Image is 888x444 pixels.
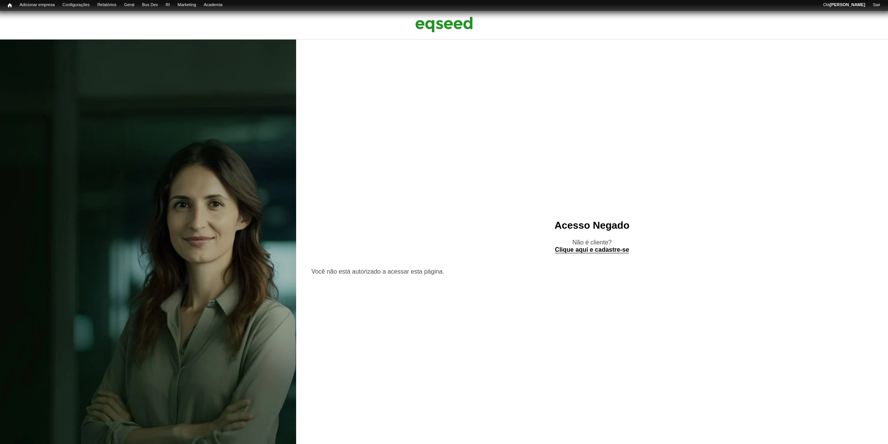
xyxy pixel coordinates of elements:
a: Adicionar empresa [16,2,59,8]
a: Início [4,2,16,9]
a: Olá[PERSON_NAME] [819,2,869,8]
img: EqSeed Logo [415,15,473,34]
a: Sair [869,2,884,8]
a: Relatórios [93,2,120,8]
a: Bus Dev [138,2,162,8]
a: Marketing [174,2,200,8]
a: Clique aqui e cadastre-se [555,247,629,253]
section: Você não está autorizado a acessar esta página. [311,269,873,275]
p: Não é cliente? [311,239,873,253]
a: Configurações [59,2,94,8]
strong: [PERSON_NAME] [830,2,865,7]
a: RI [162,2,174,8]
h2: Acesso Negado [311,220,873,231]
a: Geral [120,2,138,8]
a: Academia [200,2,227,8]
span: Início [8,3,12,8]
